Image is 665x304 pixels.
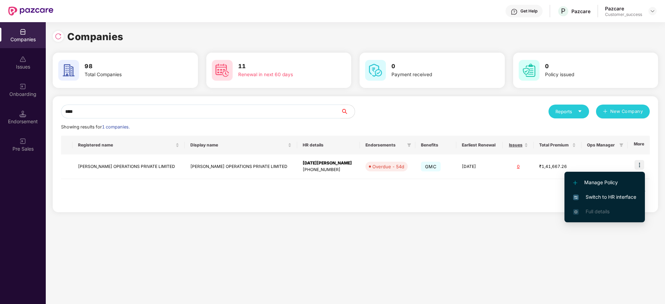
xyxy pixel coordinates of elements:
[190,142,286,148] span: Display name
[365,60,386,81] img: svg+xml;base64,PHN2ZyB4bWxucz0iaHR0cDovL3d3dy53My5vcmcvMjAwMC9zdmciIHdpZHRoPSI2MCIgaGVpZ2h0PSI2MC...
[238,62,326,71] h3: 11
[634,160,644,170] img: icon
[545,62,632,71] h3: 0
[72,136,185,154] th: Registered name
[297,136,360,154] th: HR details
[78,142,174,148] span: Registered name
[605,5,642,12] div: Pazcare
[58,60,79,81] img: svg+xml;base64,PHN2ZyB4bWxucz0iaHR0cDovL3d3dy53My5vcmcvMjAwMC9zdmciIHdpZHRoPSI2MCIgaGVpZ2h0PSI2MC...
[573,179,636,186] span: Manage Policy
[102,124,130,129] span: 1 companies.
[67,29,123,44] h1: Companies
[303,167,354,173] div: [PHONE_NUMBER]
[587,142,616,148] span: Ops Manager
[539,163,576,170] div: ₹1,41,667.26
[650,8,655,14] img: svg+xml;base64,PHN2ZyBpZD0iRHJvcGRvd24tMzJ4MzIiIHhtbG5zPSJodHRwOi8vd3d3LnczLm9yZy8yMDAwL3N2ZyIgd2...
[545,71,632,79] div: Policy issued
[603,109,607,115] span: plus
[586,208,610,214] span: Full details
[85,62,172,71] h3: 98
[340,109,355,114] span: search
[555,108,582,115] div: Reports
[573,193,636,201] span: Switch to HR interface
[619,143,623,147] span: filter
[573,181,577,185] img: svg+xml;base64,PHN2ZyB4bWxucz0iaHR0cDovL3d3dy53My5vcmcvMjAwMC9zdmciIHdpZHRoPSIxMi4yMDEiIGhlaWdodD...
[372,163,404,170] div: Overdue - 54d
[618,141,625,149] span: filter
[520,8,537,14] div: Get Help
[539,142,570,148] span: Total Premium
[391,62,479,71] h3: 0
[421,162,441,171] span: GMC
[508,142,523,148] span: Issues
[596,105,650,118] button: plusNew Company
[19,83,26,90] img: svg+xml;base64,PHN2ZyB3aWR0aD0iMjAiIGhlaWdodD0iMjAiIHZpZXdCb3g9IjAgMCAyMCAyMCIgZmlsbD0ibm9uZSIgeG...
[391,71,479,79] div: Payment received
[19,28,26,35] img: svg+xml;base64,PHN2ZyBpZD0iQ29tcGFuaWVzIiB4bWxucz0iaHR0cDovL3d3dy53My5vcmcvMjAwMC9zdmciIHdpZHRoPS...
[415,136,456,154] th: Benefits
[573,209,579,215] img: svg+xml;base64,PHN2ZyB4bWxucz0iaHR0cDovL3d3dy53My5vcmcvMjAwMC9zdmciIHdpZHRoPSIxNi4zNjMiIGhlaWdodD...
[519,60,539,81] img: svg+xml;base64,PHN2ZyB4bWxucz0iaHR0cDovL3d3dy53My5vcmcvMjAwMC9zdmciIHdpZHRoPSI2MCIgaGVpZ2h0PSI2MC...
[72,154,185,179] td: [PERSON_NAME] OPERATIONS PRIVATE LIMITED
[185,154,297,179] td: [PERSON_NAME] OPERATIONS PRIVATE LIMITED
[19,56,26,63] img: svg+xml;base64,PHN2ZyBpZD0iSXNzdWVzX2Rpc2FibGVkIiB4bWxucz0iaHR0cDovL3d3dy53My5vcmcvMjAwMC9zdmciIH...
[628,136,650,154] th: More
[85,71,172,79] div: Total Companies
[511,8,518,15] img: svg+xml;base64,PHN2ZyBpZD0iSGVscC0zMngzMiIgeG1sbnM9Imh0dHA6Ly93d3cudzMub3JnLzIwMDAvc3ZnIiB3aWR0aD...
[365,142,404,148] span: Endorsements
[212,60,233,81] img: svg+xml;base64,PHN2ZyB4bWxucz0iaHR0cDovL3d3dy53My5vcmcvMjAwMC9zdmciIHdpZHRoPSI2MCIgaGVpZ2h0PSI2MC...
[534,136,581,154] th: Total Premium
[19,138,26,145] img: svg+xml;base64,PHN2ZyB3aWR0aD0iMjAiIGhlaWdodD0iMjAiIHZpZXdCb3g9IjAgMCAyMCAyMCIgZmlsbD0ibm9uZSIgeG...
[571,8,590,15] div: Pazcare
[605,12,642,17] div: Customer_success
[55,33,62,40] img: svg+xml;base64,PHN2ZyBpZD0iUmVsb2FkLTMyeDMyIiB4bWxucz0iaHR0cDovL3d3dy53My5vcmcvMjAwMC9zdmciIHdpZH...
[8,7,53,16] img: New Pazcare Logo
[340,105,355,118] button: search
[456,136,503,154] th: Earliest Renewal
[456,154,503,179] td: [DATE]
[508,163,528,170] div: 0
[238,71,326,79] div: Renewal in next 60 days
[19,110,26,117] img: svg+xml;base64,PHN2ZyB3aWR0aD0iMTQuNSIgaGVpZ2h0PSIxNC41IiB2aWV3Qm94PSIwIDAgMTYgMTYiIGZpbGw9Im5vbm...
[578,109,582,114] span: caret-down
[185,136,297,154] th: Display name
[406,141,413,149] span: filter
[407,143,411,147] span: filter
[610,108,643,115] span: New Company
[573,195,579,200] img: svg+xml;base64,PHN2ZyB4bWxucz0iaHR0cDovL3d3dy53My5vcmcvMjAwMC9zdmciIHdpZHRoPSIxNiIgaGVpZ2h0PSIxNi...
[303,160,354,167] div: [DATE][PERSON_NAME]
[61,124,130,129] span: Showing results for
[561,7,565,15] span: P
[503,136,534,154] th: Issues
